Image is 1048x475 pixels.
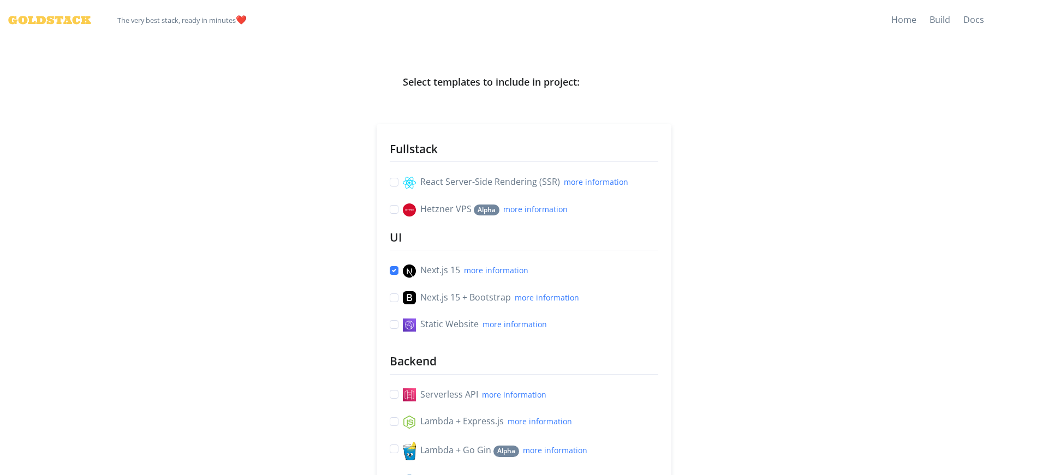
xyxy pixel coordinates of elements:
[390,230,658,245] h2: UI
[564,177,628,187] a: more information
[403,263,528,278] label: Next.js 15
[403,416,416,429] img: svg%3e
[523,445,587,455] a: more information
[403,317,547,332] label: Static Website
[403,75,645,89] h4: Select templates to include in project:
[403,291,579,305] label: Next.js 15 + Bootstrap
[403,442,587,460] label: Lambda + Go Gin
[503,204,568,214] a: more information
[403,318,416,332] img: svg%3e
[403,202,568,217] label: Hetzner VPS
[474,205,499,216] span: Alpha
[403,175,628,189] label: React Server-Side Rendering (SSR)
[403,442,416,460] img: go_gin.png
[515,292,579,303] a: more information
[403,203,416,217] img: hetzner.svg
[403,388,546,402] label: Serverless API
[8,9,82,32] a: Goldstack Logo
[508,416,572,426] a: more information
[390,141,658,157] h2: Fullstack
[403,388,416,401] img: svg%3e
[482,389,546,400] a: more information
[390,353,658,369] h2: Backend
[403,264,416,278] img: svg%3e
[464,265,528,275] a: more information
[403,291,416,304] img: svg%3e
[493,446,519,457] span: Alpha
[991,14,1040,25] iframe: GitHub Star Goldstack
[403,414,572,429] label: Lambda + Express.js
[117,15,236,25] small: The very best stack, ready in minutes
[403,176,416,189] img: svg%3e
[117,9,247,32] span: ️❤️
[483,319,547,329] a: more information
